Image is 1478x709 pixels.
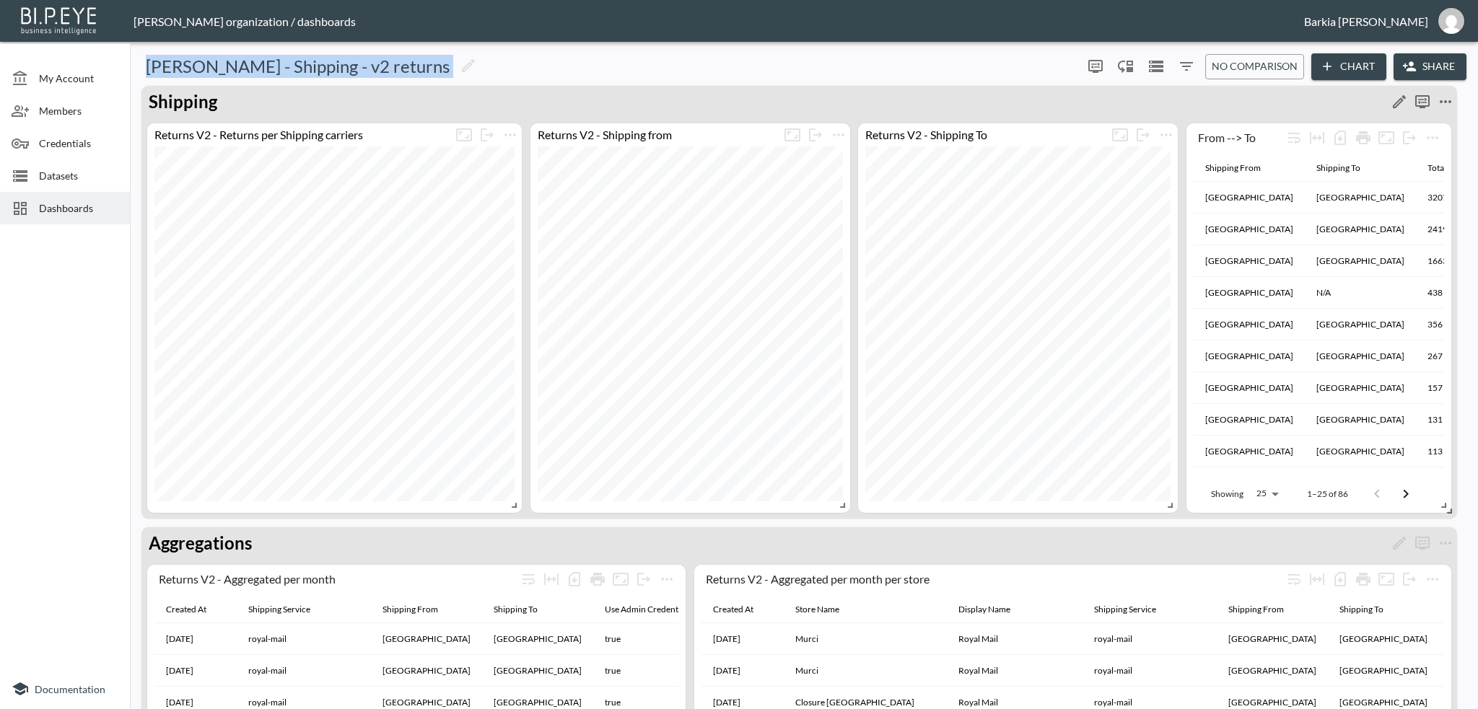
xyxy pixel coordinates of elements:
[1427,159,1478,177] div: Total Returns
[248,601,310,618] div: Shipping Service
[632,568,655,591] button: more
[605,601,709,618] span: Use Admin Credentials
[701,655,784,687] th: Aug 2025
[166,601,225,618] span: Created At
[499,123,522,146] span: Chart settings
[1155,123,1178,146] span: Chart settings
[586,568,609,591] div: Print
[1194,245,1305,277] th: United States
[1305,404,1416,436] th: United Kingdom
[958,601,1029,618] span: Display Name
[494,601,538,618] div: Shipping To
[482,655,593,687] th: United Kingdom
[1305,309,1416,340] th: United Kingdom
[1194,182,1305,213] th: United Kingdom
[1305,245,1416,277] th: United Kingdom
[1411,532,1434,555] button: more
[1434,90,1457,113] button: more
[1132,123,1155,146] button: more
[827,123,850,146] button: more
[540,568,563,591] div: Toggle table layout between fixed and auto (default: auto)
[1205,159,1280,177] span: Shipping From
[1306,568,1329,591] div: Toggle table layout between fixed and auto (default: auto)
[154,623,237,655] th: Jul 2025
[1375,126,1398,149] button: Fullscreen
[947,655,1083,687] th: Royal Mail
[39,136,118,151] span: Credentials
[12,680,118,697] a: Documentation
[1205,159,1261,177] div: Shipping From
[1375,568,1398,591] button: Fullscreen
[39,168,118,183] span: Datasets
[382,601,457,618] span: Shipping From
[159,572,517,586] div: Returns V2 - Aggregated per month
[1421,568,1444,591] button: more
[605,601,691,618] div: Use Admin Credentials
[1305,467,1416,499] th: United Kingdom
[147,128,452,141] div: Returns V2 - Returns per Shipping carriers
[134,14,1304,28] div: [PERSON_NAME] organization / dashboards
[1249,484,1284,503] div: 25
[1434,532,1457,555] button: more
[149,530,252,556] p: Aggregations
[452,123,476,146] button: Fullscreen
[1329,568,1352,591] div: Number of rows selected for download: 1413
[1305,277,1416,309] th: N/A
[1339,601,1402,618] span: Shipping To
[530,128,781,141] div: Returns V2 - Shipping from
[1194,372,1305,404] th: Norway
[1307,488,1348,500] p: 1–25 of 86
[1428,4,1474,38] button: barkia@swap-commerce.com
[1228,601,1303,618] span: Shipping From
[1198,131,1282,144] div: From --> To
[1132,126,1155,140] span: Detach chart from the group
[1155,123,1178,146] button: more
[1316,159,1379,177] span: Shipping To
[1205,54,1304,79] button: No comparison
[632,571,655,584] span: Detach chart from the group
[1194,404,1305,436] th: United Arab Emirates
[1212,58,1298,76] span: No comparison
[1094,601,1156,618] div: Shipping Service
[482,623,593,655] th: United Kingdom
[706,572,1282,586] div: Returns V2 - Aggregated per month per store
[1421,126,1444,149] span: Chart settings
[1084,55,1107,78] span: Display settings
[1339,601,1383,618] div: Shipping To
[1211,488,1243,500] p: Showing
[1316,159,1360,177] div: Shipping To
[517,568,540,591] div: Wrap text
[154,655,237,687] th: Aug 2025
[1194,277,1305,309] th: United Kingdom
[499,123,522,146] button: more
[1305,213,1416,245] th: United States
[371,623,482,655] th: United Kingdom
[371,655,482,687] th: United Kingdom
[804,123,827,146] button: more
[1421,126,1444,149] button: more
[1391,480,1420,508] button: Go to next page
[146,55,450,78] h5: [PERSON_NAME] - Shipping - v2 returns
[476,123,499,146] button: more
[1328,623,1439,655] th: United Kingdom
[713,601,753,618] div: Created At
[655,568,678,591] span: Chart settings
[494,601,556,618] span: Shipping To
[1194,309,1305,340] th: Spain
[1305,182,1416,213] th: United Kingdom
[958,601,1010,618] div: Display Name
[1438,8,1464,34] img: c2f59d833a498f33357ed654bf3f9e33
[460,57,477,74] svg: Edit
[1228,601,1284,618] div: Shipping From
[1305,372,1416,404] th: United Kingdom
[795,601,839,618] div: Store Name
[1305,340,1416,372] th: United Kingdom
[237,623,371,655] th: royal-mail
[1194,467,1305,499] th: Switzerland
[947,623,1083,655] th: Royal Mail
[1398,129,1421,143] span: Detach chart from the group
[1083,655,1217,687] th: royal-mail
[713,601,772,618] span: Created At
[827,123,850,146] span: Chart settings
[593,623,721,655] th: true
